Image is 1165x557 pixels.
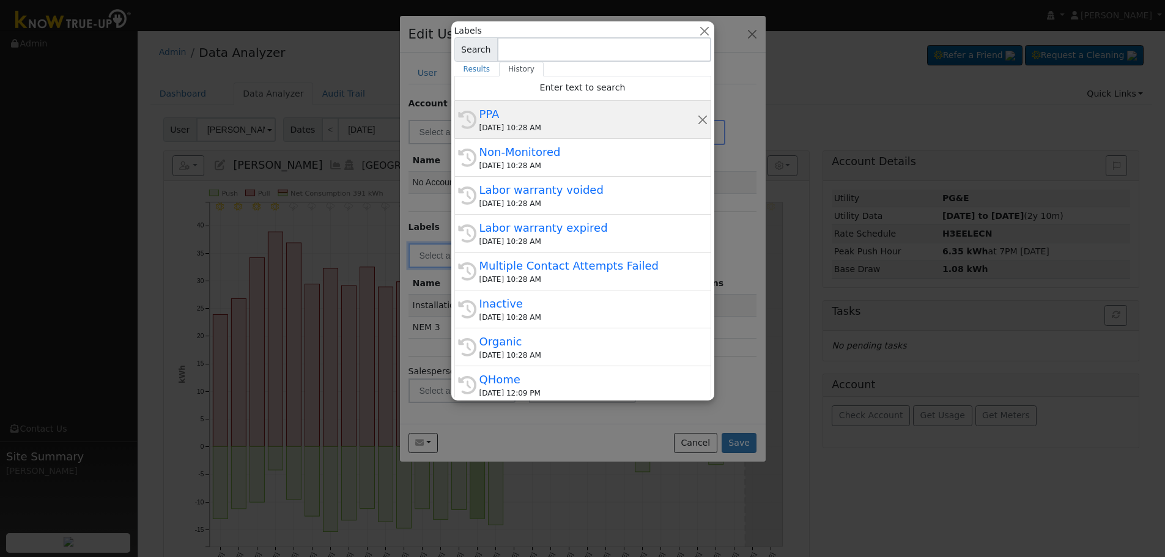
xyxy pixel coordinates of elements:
[458,186,476,205] i: History
[479,236,697,247] div: [DATE] 10:28 AM
[499,62,544,76] a: History
[458,300,476,319] i: History
[479,144,697,160] div: Non-Monitored
[458,262,476,281] i: History
[458,338,476,356] i: History
[479,106,697,122] div: PPA
[458,224,476,243] i: History
[540,83,626,92] span: Enter text to search
[479,257,697,274] div: Multiple Contact Attempts Failed
[479,312,697,323] div: [DATE] 10:28 AM
[479,274,697,285] div: [DATE] 10:28 AM
[458,149,476,167] i: History
[458,376,476,394] i: History
[479,160,697,171] div: [DATE] 10:28 AM
[479,350,697,361] div: [DATE] 10:28 AM
[454,62,500,76] a: Results
[697,113,708,126] button: Remove this history
[479,371,697,388] div: QHome
[479,388,697,399] div: [DATE] 12:09 PM
[479,182,697,198] div: Labor warranty voided
[479,295,697,312] div: Inactive
[479,333,697,350] div: Organic
[479,198,697,209] div: [DATE] 10:28 AM
[479,122,697,133] div: [DATE] 10:28 AM
[458,111,476,129] i: History
[479,219,697,236] div: Labor warranty expired
[454,37,498,62] span: Search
